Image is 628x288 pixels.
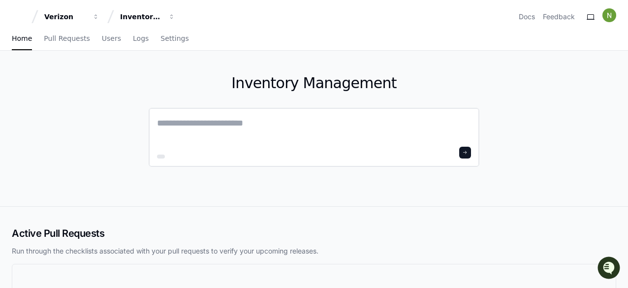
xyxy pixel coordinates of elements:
[12,28,32,50] a: Home
[543,12,575,22] button: Feedback
[160,28,188,50] a: Settings
[133,35,149,41] span: Logs
[44,28,90,50] a: Pull Requests
[133,28,149,50] a: Logs
[10,10,30,30] img: PlayerZero
[102,28,121,50] a: Users
[102,35,121,41] span: Users
[120,12,162,22] div: Inventory Management
[12,246,616,256] p: Run through the checklists associated with your pull requests to verify your upcoming releases.
[33,73,161,83] div: Start new chat
[44,12,87,22] div: Verizon
[149,74,479,92] h1: Inventory Management
[10,73,28,91] img: 1756235613930-3d25f9e4-fa56-45dd-b3ad-e072dfbd1548
[33,83,143,91] div: We're offline, but we'll be back soon!
[69,103,119,111] a: Powered byPylon
[12,226,616,240] h2: Active Pull Requests
[10,39,179,55] div: Welcome
[167,76,179,88] button: Start new chat
[160,35,188,41] span: Settings
[44,35,90,41] span: Pull Requests
[602,8,616,22] img: ACg8ocIiWXJC7lEGJNqNt4FHmPVymFM05ITMeS-frqobA_m8IZ6TxA=s96-c
[98,103,119,111] span: Pylon
[116,8,179,26] button: Inventory Management
[12,35,32,41] span: Home
[40,8,103,26] button: Verizon
[597,256,623,282] iframe: Open customer support
[519,12,535,22] a: Docs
